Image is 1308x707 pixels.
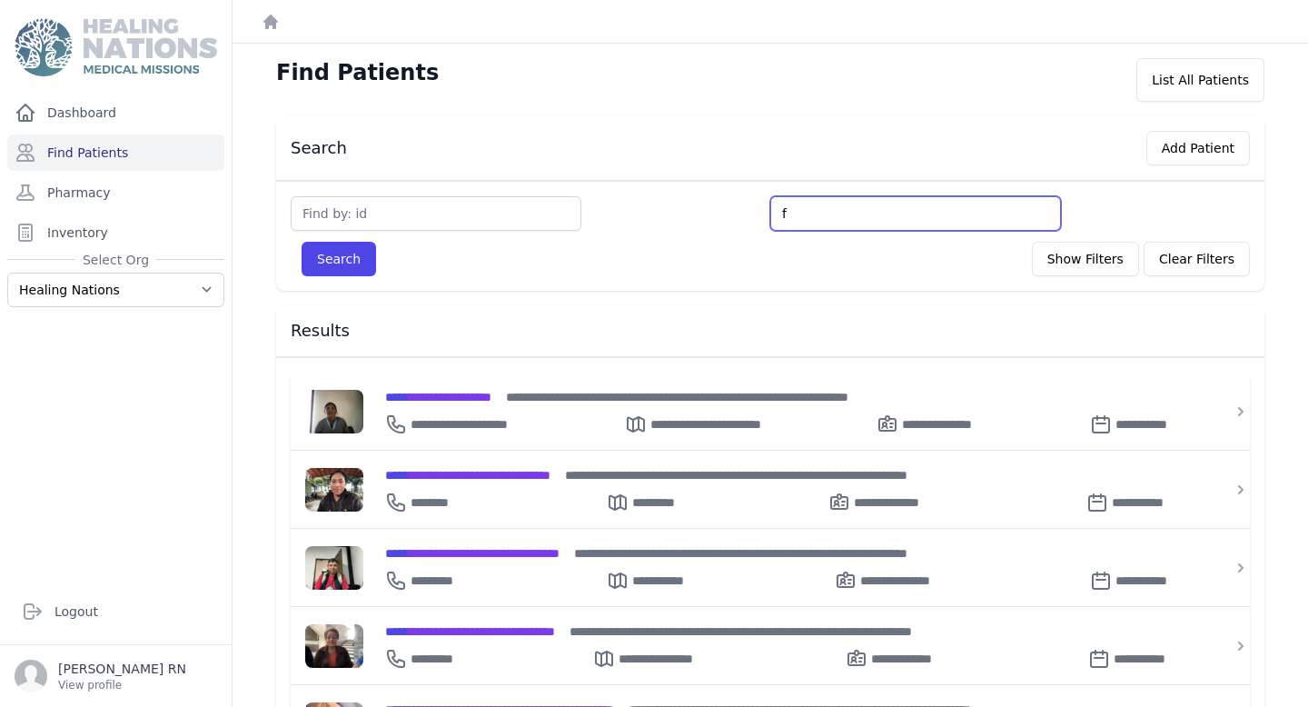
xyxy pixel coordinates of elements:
[1136,58,1264,102] div: List All Patients
[58,660,186,678] p: [PERSON_NAME] RN
[305,546,363,590] img: jBvCQAAACV0RVh0ZGF0ZTpjcmVhdGUAMjAyNS0wNi0yMVQyMDoyMTo0NCswMDowMIZYp8wAAAAldEVYdGRhdGU6bW9kaWZ5AD...
[7,174,224,211] a: Pharmacy
[305,624,363,668] img: A9exnSn0UQlBAAAAJXRFWHRkYXRlOmNyZWF0ZQAyMDI0LTAyLTIyVDEzOjQ2OjUwKzAwOjAwovfGvgAAACV0RVh0ZGF0ZTptb...
[58,678,186,692] p: View profile
[15,660,217,692] a: [PERSON_NAME] RN View profile
[302,242,376,276] button: Search
[1032,242,1139,276] button: Show Filters
[770,196,1061,231] input: Search by: name, government id or phone
[291,196,581,231] input: Find by: id
[291,137,347,159] h3: Search
[1146,131,1250,165] button: Add Patient
[7,134,224,171] a: Find Patients
[291,320,1250,342] h3: Results
[15,18,216,76] img: Medical Missions EMR
[7,214,224,251] a: Inventory
[15,593,217,630] a: Logout
[75,251,156,269] span: Select Org
[305,468,363,512] img: dd9jYLFcMp5MSbOUvMgpl0vW19fpdDv8vwF2pjnbO+sTXwAAACV0RVh0ZGF0ZTpjcmVhdGUAMjAyNC0wNi0yMVQxNzo1Nzo1O...
[1144,242,1250,276] button: Clear Filters
[276,58,439,87] h1: Find Patients
[7,95,224,131] a: Dashboard
[305,390,363,433] img: aUwAAACV0RVh0ZGF0ZTpjcmVhdGUAMjAyNS0wNi0yNFQxNToyNzowNyswMDowMCXziDIAAAAldEVYdGRhdGU6bW9kaWZ5ADIw...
